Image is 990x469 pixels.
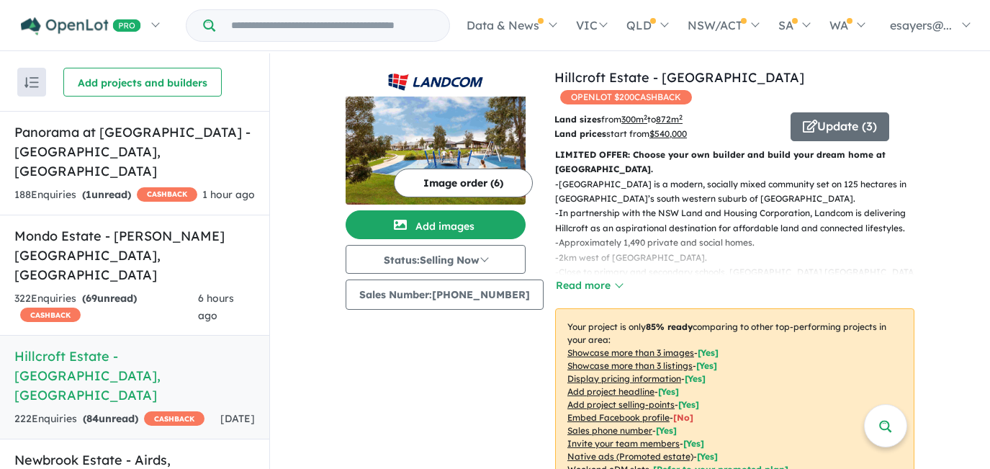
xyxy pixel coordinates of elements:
[555,277,623,294] button: Read more
[683,438,704,449] span: [ Yes ]
[24,77,39,88] img: sort.svg
[555,206,926,236] p: - In partnership with the NSW Land and Housing Corporation, Landcom is delivering Hillcroft as an...
[14,290,198,325] div: 322 Enquir ies
[567,412,670,423] u: Embed Facebook profile
[82,188,131,201] strong: ( unread)
[394,169,533,197] button: Image order (6)
[63,68,222,97] button: Add projects and builders
[567,425,652,436] u: Sales phone number
[791,112,889,141] button: Update (3)
[220,412,255,425] span: [DATE]
[14,187,197,204] div: 188 Enquir ies
[83,412,138,425] strong: ( unread)
[144,411,204,426] span: CASHBACK
[86,292,97,305] span: 69
[554,128,606,139] b: Land prices
[351,73,520,91] img: Hillcroft Estate - Claymore Logo
[555,177,926,207] p: - [GEOGRAPHIC_DATA] is a modern, socially mixed community set on 125 hectares in [GEOGRAPHIC_DATA...
[697,451,718,462] span: [Yes]
[567,451,693,462] u: Native ads (Promoted estate)
[649,128,687,139] u: $ 540,000
[86,188,91,201] span: 1
[567,347,694,358] u: Showcase more than 3 images
[658,386,679,397] span: [ Yes ]
[567,399,675,410] u: Add project selling-points
[567,360,693,371] u: Showcase more than 3 listings
[698,347,719,358] span: [ Yes ]
[346,280,544,310] button: Sales Number:[PHONE_NUMBER]
[554,112,780,127] p: from
[14,347,255,405] h5: Hillcroft Estate - [GEOGRAPHIC_DATA] , [GEOGRAPHIC_DATA]
[656,114,683,125] u: 872 m
[647,114,683,125] span: to
[21,17,141,35] img: Openlot PRO Logo White
[890,18,952,32] span: esayers@...
[198,292,234,322] span: 6 hours ago
[560,90,692,104] span: OPENLOT $ 200 CASHBACK
[673,412,693,423] span: [ No ]
[678,399,699,410] span: [ Yes ]
[82,292,137,305] strong: ( unread)
[567,438,680,449] u: Invite your team members
[554,127,780,141] p: start from
[20,308,81,322] span: CASHBACK
[218,10,446,41] input: Try estate name, suburb, builder or developer
[554,69,804,86] a: Hillcroft Estate - [GEOGRAPHIC_DATA]
[685,373,706,384] span: [ Yes ]
[346,68,526,205] a: Hillcroft Estate - Claymore LogoHillcroft Estate - Claymore
[202,188,255,201] span: 1 hour ago
[696,360,717,371] span: [ Yes ]
[346,97,526,205] img: Hillcroft Estate - Claymore
[555,236,926,250] p: - Approximately 1,490 private and social homes.
[644,113,647,121] sup: 2
[137,187,197,202] span: CASHBACK
[555,251,926,265] p: - 2km west of [GEOGRAPHIC_DATA].
[555,265,926,295] p: - Close to primary and secondary schools, [GEOGRAPHIC_DATA] [GEOGRAPHIC_DATA] campus.
[554,114,601,125] b: Land sizes
[567,386,654,397] u: Add project headline
[346,210,526,239] button: Add images
[86,412,99,425] span: 84
[621,114,647,125] u: 300 m
[656,425,677,436] span: [ Yes ]
[14,226,255,285] h5: Mondo Estate - [PERSON_NAME][GEOGRAPHIC_DATA] , [GEOGRAPHIC_DATA]
[14,411,204,428] div: 222 Enquir ies
[567,373,681,384] u: Display pricing information
[679,113,683,121] sup: 2
[555,148,914,177] p: LIMITED OFFER: Choose your own builder and build your dream home at [GEOGRAPHIC_DATA].
[646,321,693,332] b: 85 % ready
[14,122,255,181] h5: Panorama at [GEOGRAPHIC_DATA] - [GEOGRAPHIC_DATA] , [GEOGRAPHIC_DATA]
[346,245,526,274] button: Status:Selling Now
